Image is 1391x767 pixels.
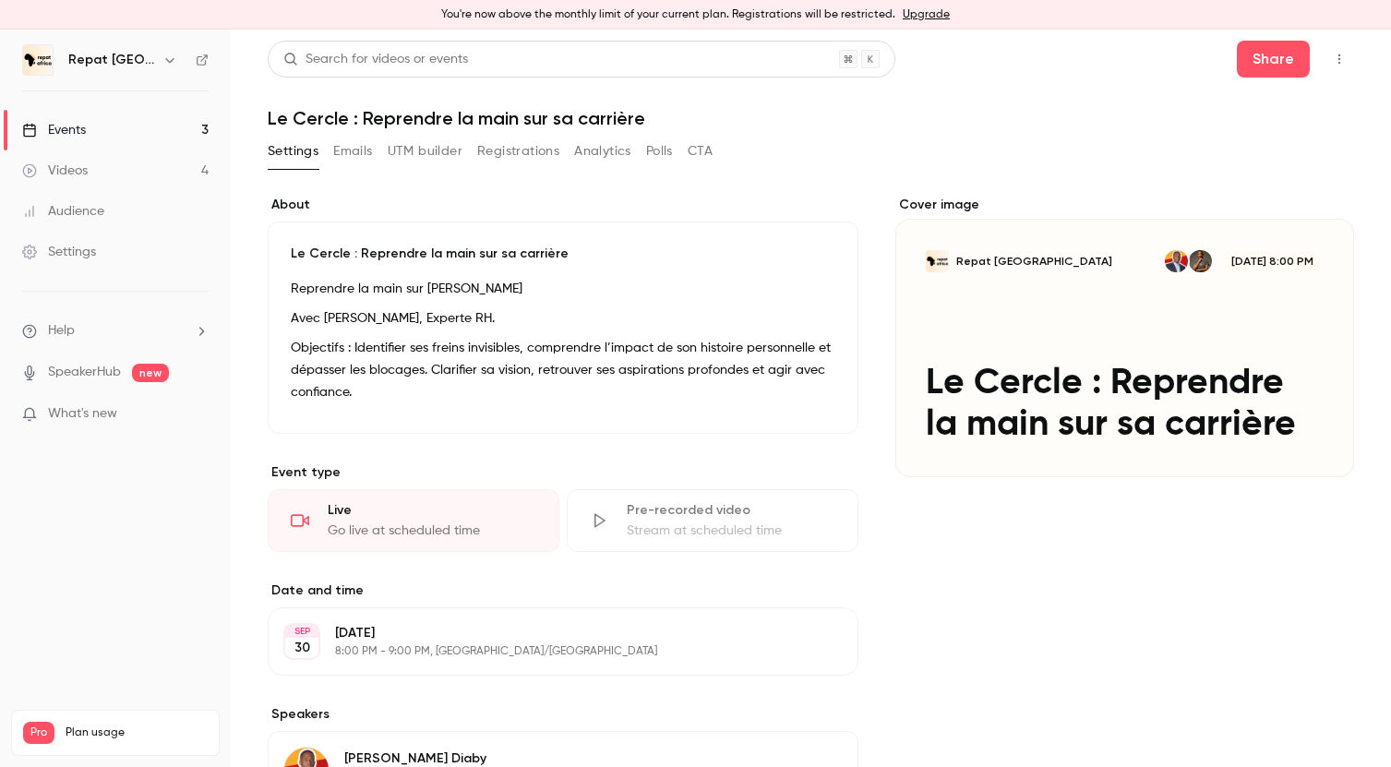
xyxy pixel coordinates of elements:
[903,7,950,22] a: Upgrade
[268,107,1354,129] h1: Le Cercle : Reprendre la main sur sa carrière
[627,521,835,540] div: Stream at scheduled time
[388,137,462,166] button: UTM builder
[333,137,372,166] button: Emails
[268,489,559,552] div: LiveGo live at scheduled time
[283,50,468,69] div: Search for videos or events
[48,363,121,382] a: SpeakerHub
[688,137,713,166] button: CTA
[68,51,155,69] h6: Repat [GEOGRAPHIC_DATA]
[268,137,318,166] button: Settings
[186,406,209,423] iframe: Noticeable Trigger
[335,644,761,659] p: 8:00 PM - 9:00 PM, [GEOGRAPHIC_DATA]/[GEOGRAPHIC_DATA]
[895,196,1354,214] label: Cover image
[477,137,559,166] button: Registrations
[132,364,169,382] span: new
[335,624,761,642] p: [DATE]
[291,278,835,300] p: Reprendre la main sur [PERSON_NAME]
[328,501,536,520] div: Live
[48,404,117,424] span: What's new
[285,625,318,638] div: SEP
[567,489,858,552] div: Pre-recorded videoStream at scheduled time
[646,137,673,166] button: Polls
[291,337,835,403] p: Objectifs : Identifier ses freins invisibles, comprendre l’impact de son histoire personnelle et ...
[66,725,208,740] span: Plan usage
[291,307,835,330] p: Avec [PERSON_NAME], Experte RH.
[1237,41,1310,78] button: Share
[22,162,88,180] div: Videos
[627,501,835,520] div: Pre-recorded video
[294,639,310,657] p: 30
[895,196,1354,477] section: Cover image
[22,243,96,261] div: Settings
[268,196,858,214] label: About
[268,463,858,482] p: Event type
[22,321,209,341] li: help-dropdown-opener
[574,137,631,166] button: Analytics
[23,45,53,75] img: Repat Africa
[22,202,104,221] div: Audience
[22,121,86,139] div: Events
[268,705,858,724] label: Speakers
[291,245,835,263] p: Le Cercle : Reprendre la main sur sa carrière
[268,581,858,600] label: Date and time
[23,722,54,744] span: Pro
[48,321,75,341] span: Help
[328,521,536,540] div: Go live at scheduled time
